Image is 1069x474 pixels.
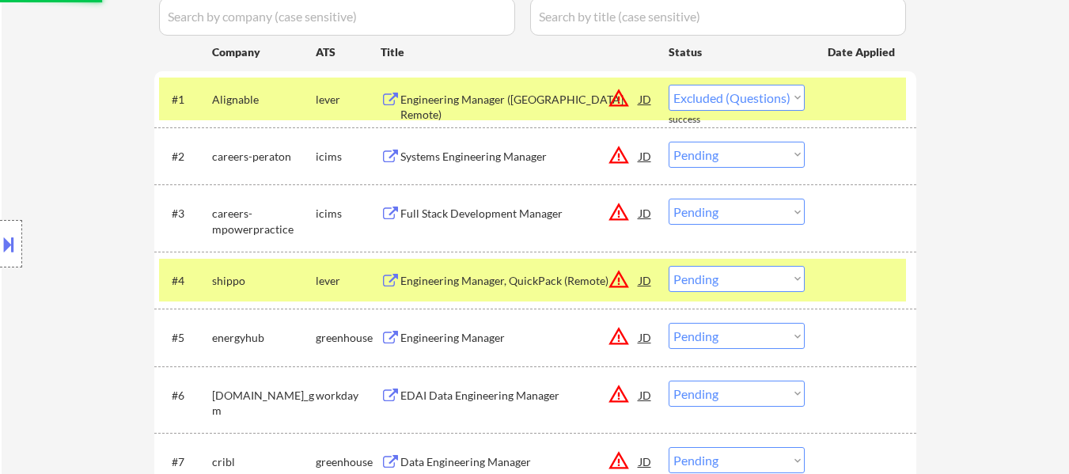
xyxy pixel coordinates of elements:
[608,449,630,472] button: warning_amber
[172,454,199,470] div: #7
[608,201,630,223] button: warning_amber
[212,454,316,470] div: cribl
[381,44,654,60] div: Title
[400,330,639,346] div: Engineering Manager
[212,388,316,419] div: [DOMAIN_NAME]_gm
[828,44,897,60] div: Date Applied
[608,144,630,166] button: warning_amber
[316,273,381,289] div: lever
[316,149,381,165] div: icims
[669,37,805,66] div: Status
[400,388,639,404] div: EDAI Data Engineering Manager
[316,330,381,346] div: greenhouse
[638,142,654,170] div: JD
[608,325,630,347] button: warning_amber
[172,92,199,108] div: #1
[400,273,639,289] div: Engineering Manager, QuickPack (Remote)
[400,149,639,165] div: Systems Engineering Manager
[638,199,654,227] div: JD
[172,388,199,404] div: #6
[316,388,381,404] div: workday
[608,87,630,109] button: warning_amber
[400,454,639,470] div: Data Engineering Manager
[400,92,639,123] div: Engineering Manager ([GEOGRAPHIC_DATA] Remote)
[638,381,654,409] div: JD
[638,323,654,351] div: JD
[638,266,654,294] div: JD
[608,383,630,405] button: warning_amber
[212,92,316,108] div: Alignable
[608,268,630,290] button: warning_amber
[316,92,381,108] div: lever
[638,85,654,113] div: JD
[316,454,381,470] div: greenhouse
[316,206,381,222] div: icims
[400,206,639,222] div: Full Stack Development Manager
[316,44,381,60] div: ATS
[212,44,316,60] div: Company
[669,113,732,127] div: success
